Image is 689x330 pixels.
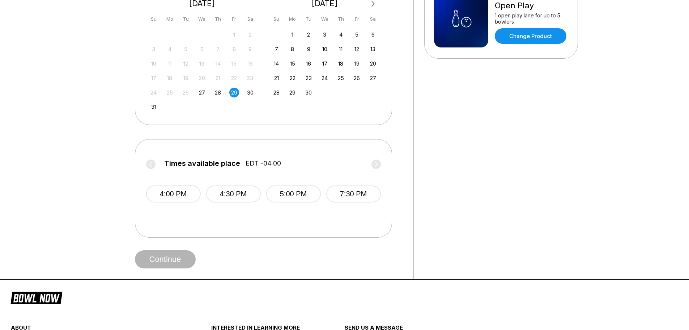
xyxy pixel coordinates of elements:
div: Choose Friday, August 29th, 2025 [229,88,239,97]
div: Not available Tuesday, August 5th, 2025 [181,44,191,54]
div: month 2025-09 [271,29,379,97]
a: Change Product [495,28,566,44]
div: Not available Thursday, August 7th, 2025 [213,44,223,54]
div: 1 open play lane for up to 5 bowlers [495,12,568,25]
div: Choose Monday, September 8th, 2025 [288,44,297,54]
div: Choose Wednesday, August 27th, 2025 [197,88,207,97]
div: Choose Monday, September 15th, 2025 [288,59,297,68]
div: Not available Monday, August 25th, 2025 [165,88,175,97]
div: Not available Saturday, August 16th, 2025 [245,59,255,68]
div: Choose Wednesday, September 24th, 2025 [320,73,329,83]
div: Choose Sunday, September 7th, 2025 [272,44,281,54]
div: Tu [181,14,191,24]
div: Choose Thursday, September 4th, 2025 [336,30,346,39]
div: Choose Tuesday, September 23rd, 2025 [304,73,314,83]
div: Su [272,14,281,24]
div: Sa [245,14,255,24]
span: Times available place [164,159,240,167]
div: Not available Friday, August 15th, 2025 [229,59,239,68]
div: Fr [352,14,362,24]
div: Not available Friday, August 1st, 2025 [229,30,239,39]
div: Choose Thursday, September 11th, 2025 [336,44,346,54]
div: Choose Tuesday, September 9th, 2025 [304,44,314,54]
div: Not available Friday, August 22nd, 2025 [229,73,239,83]
div: Choose Tuesday, September 16th, 2025 [304,59,314,68]
div: Choose Friday, September 26th, 2025 [352,73,362,83]
span: EDT -04:00 [246,159,281,167]
div: Choose Thursday, September 25th, 2025 [336,73,346,83]
div: Su [149,14,158,24]
div: Not available Monday, August 18th, 2025 [165,73,175,83]
div: Fr [229,14,239,24]
div: Tu [304,14,314,24]
div: Choose Monday, September 1st, 2025 [288,30,297,39]
button: 7:30 PM [326,185,381,202]
button: 4:30 PM [206,185,261,202]
div: Th [213,14,223,24]
div: Not available Monday, August 11th, 2025 [165,59,175,68]
div: Not available Tuesday, August 19th, 2025 [181,73,191,83]
div: Choose Thursday, September 18th, 2025 [336,59,346,68]
button: 5:00 PM [266,185,321,202]
div: Not available Saturday, August 9th, 2025 [245,44,255,54]
div: Not available Wednesday, August 13th, 2025 [197,59,207,68]
button: 4:00 PM [146,185,201,202]
div: Not available Thursday, August 14th, 2025 [213,59,223,68]
div: Open Play [495,1,568,11]
div: Choose Tuesday, September 30th, 2025 [304,88,314,97]
div: Mo [288,14,297,24]
div: Sa [368,14,378,24]
div: Choose Thursday, August 28th, 2025 [213,88,223,97]
div: Not available Sunday, August 3rd, 2025 [149,44,158,54]
div: Not available Sunday, August 24th, 2025 [149,88,158,97]
div: Choose Monday, September 22nd, 2025 [288,73,297,83]
div: Choose Wednesday, September 3rd, 2025 [320,30,329,39]
div: Not available Wednesday, August 20th, 2025 [197,73,207,83]
div: Not available Monday, August 4th, 2025 [165,44,175,54]
div: Choose Saturday, September 13th, 2025 [368,44,378,54]
div: Choose Saturday, September 6th, 2025 [368,30,378,39]
div: Not available Tuesday, August 12th, 2025 [181,59,191,68]
div: Choose Saturday, September 20th, 2025 [368,59,378,68]
div: Not available Tuesday, August 26th, 2025 [181,88,191,97]
div: Choose Saturday, August 30th, 2025 [245,88,255,97]
div: Choose Friday, September 12th, 2025 [352,44,362,54]
div: Choose Sunday, September 28th, 2025 [272,88,281,97]
div: Choose Friday, September 19th, 2025 [352,59,362,68]
div: Choose Monday, September 29th, 2025 [288,88,297,97]
div: We [320,14,329,24]
div: Not available Saturday, August 2nd, 2025 [245,30,255,39]
div: Choose Wednesday, September 17th, 2025 [320,59,329,68]
div: Choose Sunday, September 21st, 2025 [272,73,281,83]
div: Not available Wednesday, August 6th, 2025 [197,44,207,54]
div: Mo [165,14,175,24]
div: We [197,14,207,24]
div: Not available Saturday, August 23rd, 2025 [245,73,255,83]
div: Th [336,14,346,24]
div: Choose Sunday, September 14th, 2025 [272,59,281,68]
div: Not available Friday, August 8th, 2025 [229,44,239,54]
div: Choose Sunday, August 31st, 2025 [149,102,158,112]
div: Choose Tuesday, September 2nd, 2025 [304,30,314,39]
div: Not available Sunday, August 10th, 2025 [149,59,158,68]
div: Choose Friday, September 5th, 2025 [352,30,362,39]
div: Choose Saturday, September 27th, 2025 [368,73,378,83]
div: Not available Sunday, August 17th, 2025 [149,73,158,83]
div: Choose Wednesday, September 10th, 2025 [320,44,329,54]
div: month 2025-08 [148,29,256,112]
div: Not available Thursday, August 21st, 2025 [213,73,223,83]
